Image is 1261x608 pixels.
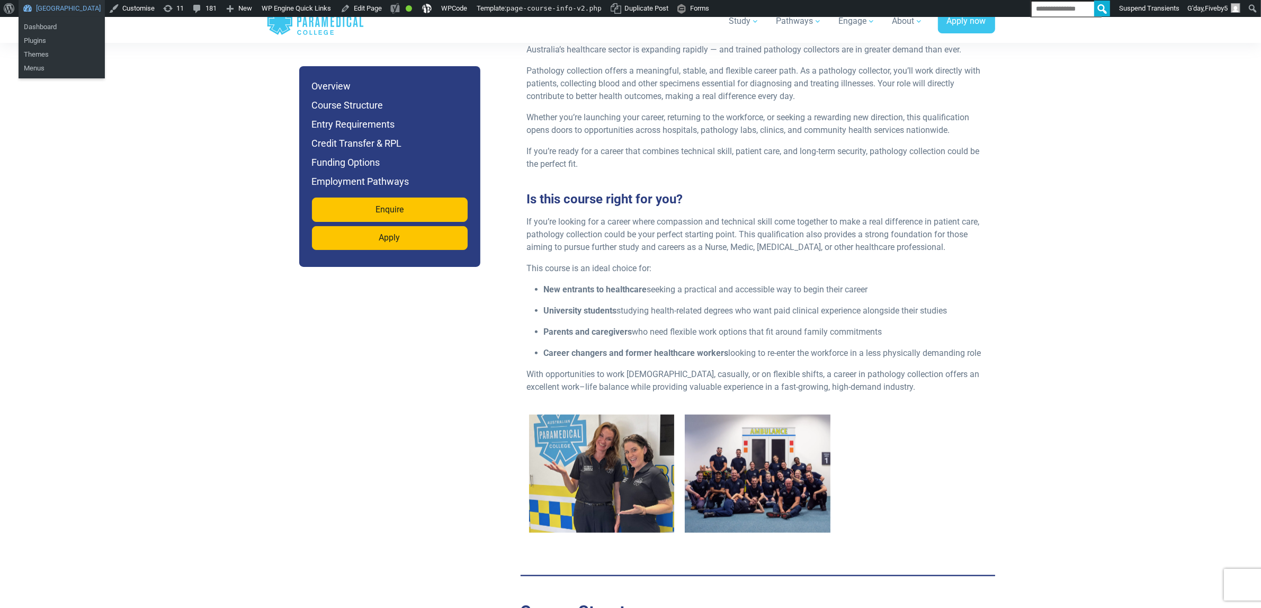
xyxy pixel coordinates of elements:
p: If you’re ready for a career that combines technical skill, patient care, and long-term security,... [527,145,989,171]
ul: Australian Paramedical College [19,44,105,78]
a: Apply now [938,10,995,34]
a: Menus [19,61,105,75]
p: who need flexible work options that fit around family commitments [544,326,989,338]
span: page-course-info-v2.php [506,4,602,12]
a: Plugins [19,34,105,48]
span: Fiveby5 [1205,4,1228,12]
a: Dashboard [19,20,105,34]
ul: Australian Paramedical College [19,17,105,51]
strong: Career changers and former healthcare workers [544,348,729,358]
div: 2 / 2 [685,415,830,546]
p: looking to re-enter the workforce in a less physically demanding role [544,347,989,360]
p: Australia’s healthcare sector is expanding rapidly — and trained pathology collectors are in grea... [527,43,989,56]
a: Australian Paramedical College [266,4,364,39]
div: 1 / 2 [529,415,675,546]
p: seeking a practical and accessible way to begin their career [544,283,989,296]
img: Image [529,415,675,533]
h3: Is this course right for you? [521,192,995,207]
p: Pathology collection offers a meaningful, stable, and flexible career path. As a pathology collec... [527,65,989,103]
strong: Parents and caregivers [544,327,632,337]
a: Pathways [770,6,828,36]
p: studying health-related degrees who want paid clinical experience alongside their studies [544,305,989,317]
div: Good [406,5,412,12]
a: Themes [19,48,105,61]
p: This course is an ideal choice for: [527,262,989,275]
strong: New entrants to healthcare [544,284,647,294]
a: About [886,6,929,36]
p: With opportunities to work [DEMOGRAPHIC_DATA], casually, or on flexible shifts, a career in patho... [527,368,989,394]
p: If you’re looking for a career where compassion and technical skill come together to make a real ... [527,216,989,254]
p: Whether you’re launching your career, returning to the workforce, or seeking a rewarding new dire... [527,111,989,137]
strong: University students [544,306,617,316]
a: Engage [833,6,882,36]
img: QLD APC students compelting CLinical Workshop 1. [685,415,830,533]
a: Study [723,6,766,36]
